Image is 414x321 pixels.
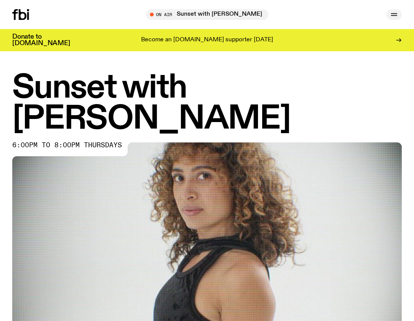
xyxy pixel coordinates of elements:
span: 6:00pm to 8:00pm thursdays [12,142,122,148]
button: On AirSunset with [PERSON_NAME] [146,9,268,20]
h3: Donate to [DOMAIN_NAME] [12,34,70,47]
p: Become an [DOMAIN_NAME] supporter [DATE] [141,37,273,44]
h1: Sunset with [PERSON_NAME] [12,73,402,135]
